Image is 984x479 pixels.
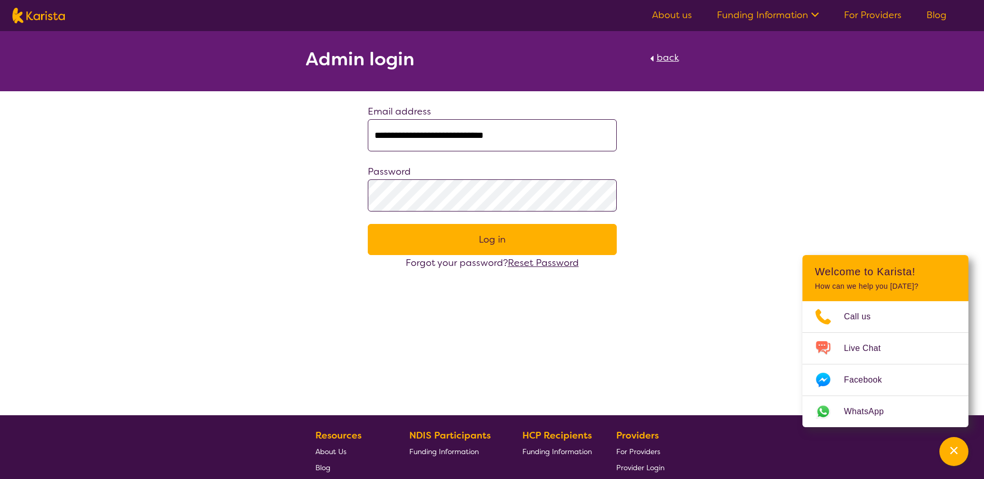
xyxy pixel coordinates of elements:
button: Channel Menu [939,437,968,466]
a: back [647,50,679,73]
label: Email address [368,105,431,118]
a: About us [652,9,692,21]
a: Provider Login [616,459,664,475]
a: Reset Password [508,257,579,269]
button: Log in [368,224,617,255]
label: Password [368,165,411,178]
span: Facebook [844,372,894,388]
a: Funding Information [522,443,592,459]
p: How can we help you [DATE]? [815,282,956,291]
a: About Us [315,443,385,459]
div: Channel Menu [802,255,968,427]
span: Blog [315,463,330,472]
div: Forgot your password? [368,255,617,271]
span: WhatsApp [844,404,896,419]
b: Providers [616,429,659,442]
h2: Admin login [306,50,414,68]
a: Blog [315,459,385,475]
span: back [657,51,679,64]
a: Funding Information [717,9,819,21]
span: Provider Login [616,463,664,472]
a: For Providers [844,9,902,21]
span: Funding Information [522,447,592,456]
img: Karista logo [12,8,65,23]
ul: Choose channel [802,301,968,427]
span: For Providers [616,447,660,456]
h2: Welcome to Karista! [815,265,956,278]
a: Web link opens in a new tab. [802,396,968,427]
span: Funding Information [409,447,479,456]
b: HCP Recipients [522,429,592,442]
span: Live Chat [844,341,893,356]
b: Resources [315,429,362,442]
a: Funding Information [409,443,498,459]
a: For Providers [616,443,664,459]
b: NDIS Participants [409,429,491,442]
span: Call us [844,309,883,325]
span: About Us [315,447,347,456]
a: Blog [926,9,947,21]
